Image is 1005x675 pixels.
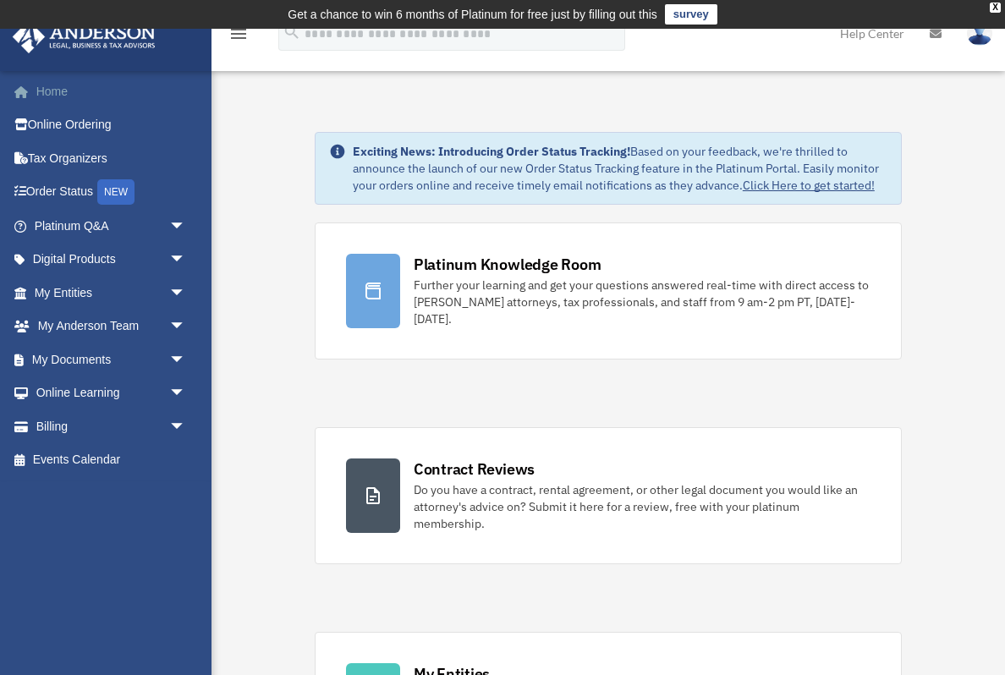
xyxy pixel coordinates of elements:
a: My Documentsarrow_drop_down [12,343,211,376]
span: arrow_drop_down [169,209,203,244]
a: Order StatusNEW [12,175,211,210]
div: Further your learning and get your questions answered real-time with direct access to [PERSON_NAM... [414,277,870,327]
div: Based on your feedback, we're thrilled to announce the launch of our new Order Status Tracking fe... [353,143,887,194]
a: My Entitiesarrow_drop_down [12,276,211,310]
div: Platinum Knowledge Room [414,254,601,275]
div: Get a chance to win 6 months of Platinum for free just by filling out this [288,4,657,25]
a: menu [228,30,249,44]
a: Billingarrow_drop_down [12,409,211,443]
a: Click Here to get started! [743,178,875,193]
strong: Exciting News: Introducing Order Status Tracking! [353,144,630,159]
span: arrow_drop_down [169,409,203,444]
span: arrow_drop_down [169,310,203,344]
i: search [283,23,301,41]
i: menu [228,24,249,44]
a: survey [665,4,717,25]
div: NEW [97,179,135,205]
div: Do you have a contract, rental agreement, or other legal document you would like an attorney's ad... [414,481,870,532]
span: arrow_drop_down [169,343,203,377]
a: Online Learningarrow_drop_down [12,376,211,410]
div: close [990,3,1001,13]
a: Digital Productsarrow_drop_down [12,243,211,277]
div: Contract Reviews [414,458,535,480]
a: Online Ordering [12,108,211,142]
a: Platinum Knowledge Room Further your learning and get your questions answered real-time with dire... [315,222,902,359]
span: arrow_drop_down [169,376,203,411]
img: User Pic [967,21,992,46]
a: My Anderson Teamarrow_drop_down [12,310,211,343]
a: Home [12,74,211,108]
span: arrow_drop_down [169,276,203,310]
a: Tax Organizers [12,141,211,175]
a: Platinum Q&Aarrow_drop_down [12,209,211,243]
img: Anderson Advisors Platinum Portal [8,20,161,53]
a: Events Calendar [12,443,211,477]
a: Contract Reviews Do you have a contract, rental agreement, or other legal document you would like... [315,427,902,564]
span: arrow_drop_down [169,243,203,277]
